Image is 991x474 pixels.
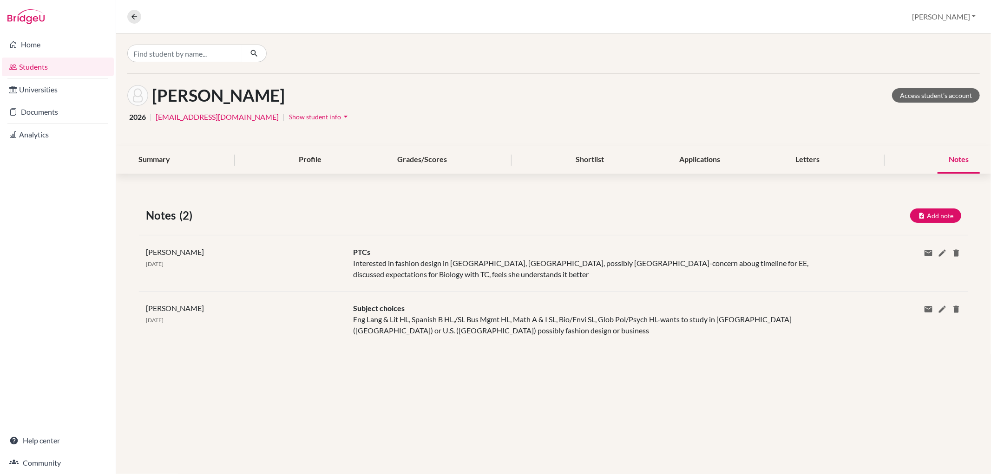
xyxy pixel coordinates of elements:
a: Analytics [2,125,114,144]
div: Shortlist [564,146,615,174]
span: | [282,111,285,123]
i: arrow_drop_down [341,112,350,121]
span: [DATE] [146,317,164,324]
div: Letters [785,146,831,174]
div: Applications [668,146,731,174]
div: Summary [127,146,181,174]
a: Help center [2,431,114,450]
span: [DATE] [146,260,164,267]
button: Show student infoarrow_drop_down [289,110,351,124]
h1: [PERSON_NAME] [152,85,285,105]
span: Show student info [289,113,341,121]
button: [PERSON_NAME] [908,8,980,26]
img: Ebba Hintze's avatar [127,85,148,106]
div: Profile [288,146,333,174]
div: Eng Lang & Lit HL, Spanish B HL,/SL Bus Mgmt HL, Math A & I SL, Bio/Envi SL, Glob Pol/Psych HL-wa... [346,303,830,336]
span: Subject choices [353,304,405,312]
a: Community [2,454,114,472]
span: (2) [179,207,196,224]
span: | [150,111,152,123]
div: Grades/Scores [386,146,458,174]
input: Find student by name... [127,45,243,62]
div: Notes [938,146,980,174]
span: Notes [146,207,179,224]
a: [EMAIL_ADDRESS][DOMAIN_NAME] [156,111,279,123]
span: [PERSON_NAME] [146,247,204,256]
div: Interested in fashion design in [GEOGRAPHIC_DATA], [GEOGRAPHIC_DATA], possibly [GEOGRAPHIC_DATA]-... [346,247,830,280]
a: Universities [2,80,114,99]
a: Documents [2,103,114,121]
img: Bridge-U [7,9,45,24]
button: Add note [910,208,961,223]
span: [PERSON_NAME] [146,304,204,312]
a: Students [2,58,114,76]
a: Home [2,35,114,54]
span: PTCs [353,247,370,256]
span: 2026 [129,111,146,123]
a: Access student's account [892,88,980,103]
